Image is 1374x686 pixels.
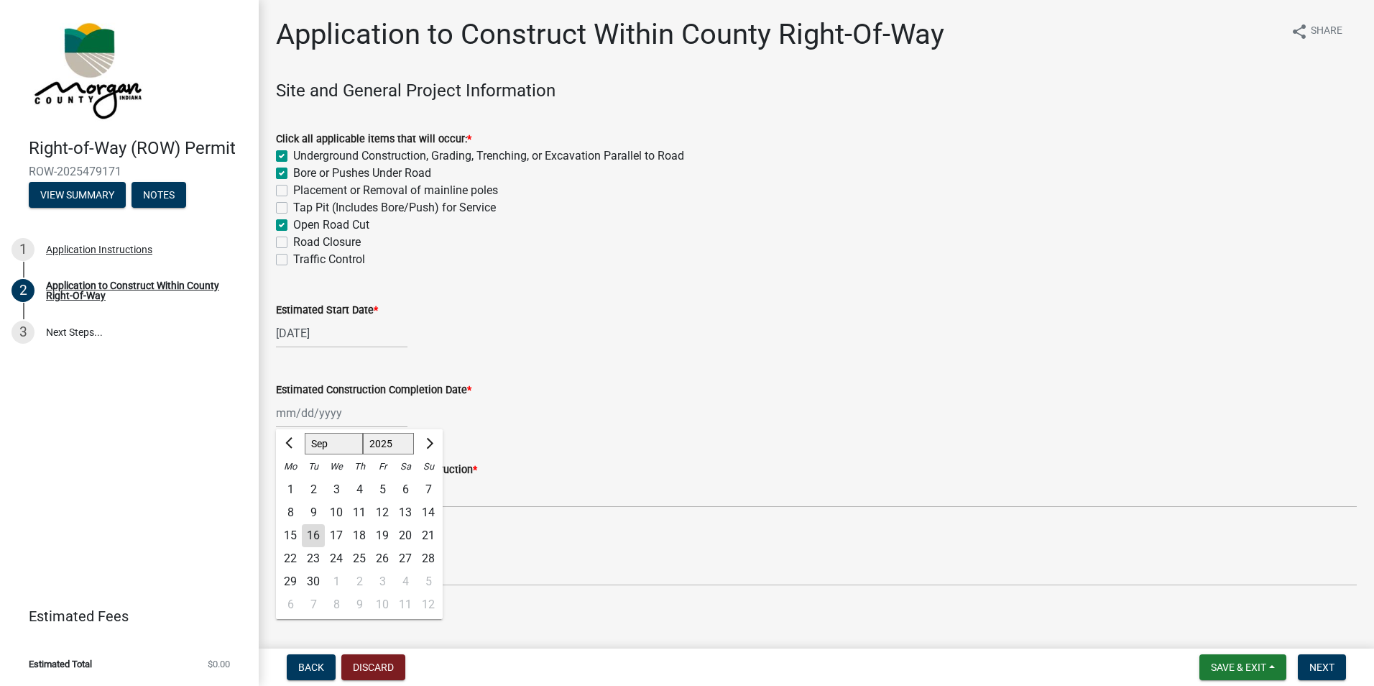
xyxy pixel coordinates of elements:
div: Tu [302,455,325,478]
div: Wednesday, September 17, 2025 [325,524,348,547]
div: 5 [417,570,440,593]
div: 22 [279,547,302,570]
h4: Site and General Project Information [276,81,1357,101]
div: 7 [302,593,325,616]
div: 8 [279,501,302,524]
div: 21 [417,524,440,547]
div: 15 [279,524,302,547]
div: Monday, September 1, 2025 [279,478,302,501]
div: Monday, September 15, 2025 [279,524,302,547]
div: 6 [279,593,302,616]
span: Share [1311,23,1342,40]
div: 10 [371,593,394,616]
div: 12 [371,501,394,524]
div: 12 [417,593,440,616]
div: Sunday, October 5, 2025 [417,570,440,593]
div: Tuesday, September 2, 2025 [302,478,325,501]
div: Wednesday, October 1, 2025 [325,570,348,593]
span: Estimated Total [29,659,92,669]
div: Monday, October 6, 2025 [279,593,302,616]
div: Tuesday, September 16, 2025 [302,524,325,547]
div: Thursday, September 25, 2025 [348,547,371,570]
div: 3 [11,321,34,344]
a: Estimated Fees [11,602,236,631]
button: Previous month [282,432,299,455]
div: Thursday, September 4, 2025 [348,478,371,501]
label: Estimated Start Date [276,306,378,316]
div: Sunday, October 12, 2025 [417,593,440,616]
span: Next [1309,662,1334,673]
select: Select year [363,433,415,454]
div: Friday, September 5, 2025 [371,478,394,501]
div: Application to Construct Within County Right-Of-Way [46,280,236,301]
div: 10 [325,501,348,524]
i: share [1291,23,1308,40]
div: 29 [279,570,302,593]
div: 2 [302,478,325,501]
div: 26 [371,547,394,570]
div: Saturday, September 13, 2025 [394,501,417,524]
div: Saturday, September 27, 2025 [394,547,417,570]
div: Monday, September 29, 2025 [279,570,302,593]
img: Morgan County, Indiana [29,15,144,123]
div: Th [348,455,371,478]
label: Traffic Control [293,251,365,268]
div: Tuesday, September 30, 2025 [302,570,325,593]
div: Saturday, September 6, 2025 [394,478,417,501]
div: Sunday, September 21, 2025 [417,524,440,547]
label: Estimated Construction Completion Date [276,385,471,395]
div: 17 [325,524,348,547]
button: Discard [341,654,405,680]
div: Monday, September 22, 2025 [279,547,302,570]
div: 7 [417,478,440,501]
input: mm/dd/yyyy [276,398,407,428]
div: Thursday, September 18, 2025 [348,524,371,547]
div: Friday, September 26, 2025 [371,547,394,570]
div: Thursday, October 2, 2025 [348,570,371,593]
label: Underground Construction, Grading, Trenching, or Excavation Parallel to Road [293,147,684,165]
button: Next month [420,432,437,455]
div: 9 [348,593,371,616]
div: We [325,455,348,478]
div: Wednesday, September 24, 2025 [325,547,348,570]
div: 20 [394,524,417,547]
div: 11 [394,593,417,616]
div: 5 [371,478,394,501]
div: Thursday, September 11, 2025 [348,501,371,524]
label: Road Closure [293,234,361,251]
div: 4 [348,478,371,501]
div: 25 [348,547,371,570]
span: Save & Exit [1211,662,1266,673]
div: 6 [394,478,417,501]
div: 14 [417,501,440,524]
h4: Right-of-Way (ROW) Permit [29,138,247,159]
div: 9 [302,501,325,524]
div: 13 [394,501,417,524]
div: Friday, September 12, 2025 [371,501,394,524]
button: Notes [132,182,186,208]
div: Sunday, September 28, 2025 [417,547,440,570]
div: 23 [302,547,325,570]
div: Mo [279,455,302,478]
div: Sunday, September 7, 2025 [417,478,440,501]
h1: Application to Construct Within County Right-Of-Way [276,17,944,52]
span: $0.00 [208,659,230,669]
span: ROW-2025479171 [29,165,230,178]
div: 3 [325,478,348,501]
div: Tuesday, September 9, 2025 [302,501,325,524]
div: 8 [325,593,348,616]
label: Tap Pit (Includes Bore/Push) for Service [293,199,496,216]
select: Select month [305,433,363,454]
label: Click all applicable items that will occur: [276,134,471,145]
div: Application Instructions [46,244,152,255]
div: Wednesday, October 8, 2025 [325,593,348,616]
div: Sunday, September 14, 2025 [417,501,440,524]
h4: Plan(s) Information: [276,598,1357,618]
div: Friday, October 3, 2025 [371,570,394,593]
button: Save & Exit [1199,654,1286,680]
button: shareShare [1279,17,1354,45]
div: Fr [371,455,394,478]
div: 16 [302,524,325,547]
div: 11 [348,501,371,524]
div: Friday, September 19, 2025 [371,524,394,547]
